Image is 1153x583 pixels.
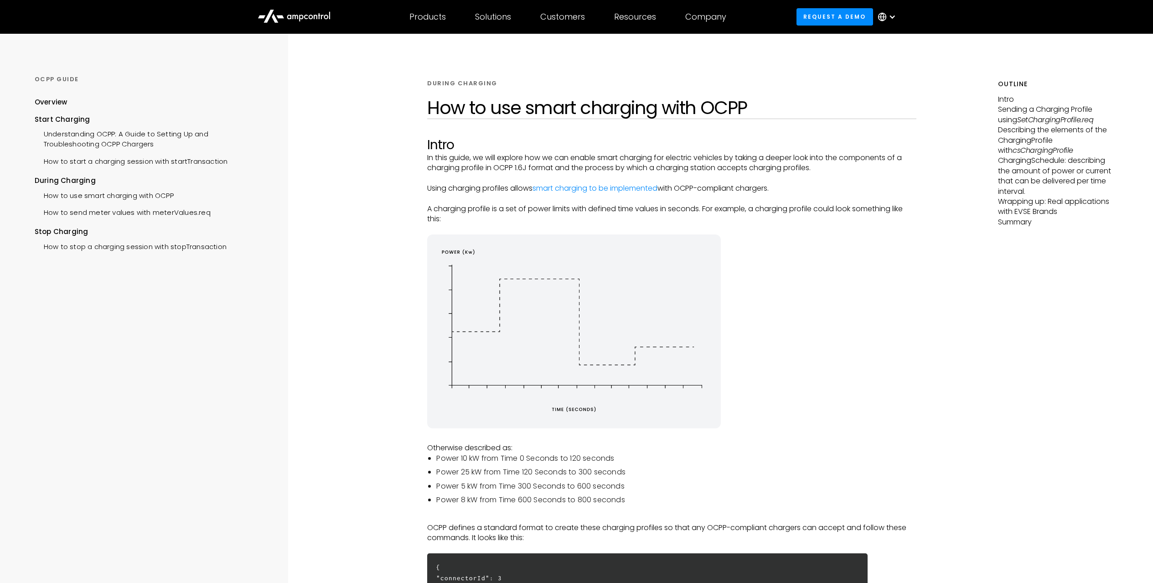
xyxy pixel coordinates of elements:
[436,453,916,463] li: Power 10 kW from Time 0 Seconds to 120 seconds
[427,224,916,234] p: ‍
[35,186,174,203] a: How to use smart charging with OCPP
[35,97,67,114] a: Overview
[427,79,497,88] div: DURING CHARGING
[540,12,585,22] div: Customers
[427,543,916,553] p: ‍
[998,156,1118,197] p: ChargingSchedule: describing the amount of power or current that can be delivered per time interval.
[409,12,446,22] div: Products
[35,203,211,220] a: How to send meter values with meterValues.req
[427,204,916,224] p: A charging profile is a set of power limits with defined time values in seconds. For example, a c...
[436,481,916,491] li: Power 5 kW from Time 300 Seconds to 600 seconds
[1013,145,1073,156] em: csChargingProfile
[427,183,916,193] p: Using charging profiles allows with OCPP-compliant chargers.
[436,467,916,477] li: Power 25 kW from Time 120 Seconds to 300 seconds
[475,12,511,22] div: Solutions
[35,237,227,254] a: How to stop a charging session with stopTransaction
[427,523,916,543] p: OCPP defines a standard format to create these charging profiles so that any OCPP-compliant charg...
[998,125,1118,156] p: Describing the elements of the ChargingProfile with
[685,12,726,22] div: Company
[427,97,916,119] h1: How to use smart charging with OCPP
[796,8,873,25] a: Request a demo
[427,153,916,173] p: In this guide, we will explore how we can enable smart charging for electric vehicles by taking a...
[35,227,265,237] div: Stop Charging
[427,234,721,428] img: energy diagram
[35,176,265,186] div: During Charging
[436,495,916,505] li: Power 8 kW from Time 600 Seconds to 800 seconds
[427,512,916,522] p: ‍
[998,94,1118,104] p: Intro
[427,443,916,453] p: Otherwise described as:
[1017,115,1093,125] em: SetChargingProfile.req
[427,137,916,153] h2: Intro
[35,75,265,83] div: OCPP GUIDE
[35,152,228,169] a: How to start a charging session with startTransaction
[998,197,1118,217] p: Wrapping up: Real applications with EVSE Brands
[614,12,656,22] div: Resources
[998,104,1118,125] p: Sending a Charging Profile using
[998,217,1118,227] p: Summary
[35,115,265,125] div: Start Charging
[427,173,916,183] p: ‍
[533,183,657,193] a: smart charging to be implemented
[427,433,916,443] p: ‍
[998,79,1118,89] h5: Outline
[35,97,67,107] div: Overview
[35,125,265,152] a: Understanding OCPP: A Guide to Setting Up and Troubleshooting OCPP Chargers
[427,193,916,203] p: ‍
